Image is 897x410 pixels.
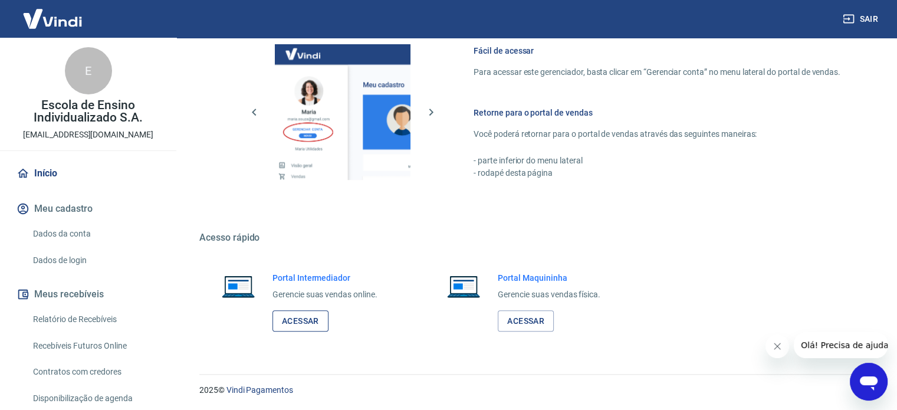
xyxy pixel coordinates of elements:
[65,47,112,94] div: E
[28,360,162,384] a: Contratos com credores
[474,128,840,140] p: Você poderá retornar para o portal de vendas através das seguintes maneiras:
[794,332,888,358] iframe: Mensagem da empresa
[272,288,377,301] p: Gerencie suas vendas online.
[14,281,162,307] button: Meus recebíveis
[213,272,263,300] img: Imagem de um notebook aberto
[850,363,888,401] iframe: Botão para abrir a janela de mensagens
[28,248,162,273] a: Dados de login
[28,307,162,332] a: Relatório de Recebíveis
[474,66,840,78] p: Para acessar este gerenciador, basta clicar em “Gerenciar conta” no menu lateral do portal de ven...
[226,385,293,395] a: Vindi Pagamentos
[28,334,162,358] a: Recebíveis Futuros Online
[272,310,328,332] a: Acessar
[199,384,869,396] p: 2025 ©
[498,310,554,332] a: Acessar
[474,155,840,167] p: - parte inferior do menu lateral
[23,129,153,141] p: [EMAIL_ADDRESS][DOMAIN_NAME]
[498,272,600,284] h6: Portal Maquininha
[14,196,162,222] button: Meu cadastro
[7,8,99,18] span: Olá! Precisa de ajuda?
[474,167,840,179] p: - rodapé desta página
[28,222,162,246] a: Dados da conta
[474,107,840,119] h6: Retorne para o portal de vendas
[498,288,600,301] p: Gerencie suas vendas física.
[14,1,91,37] img: Vindi
[765,334,789,358] iframe: Fechar mensagem
[14,160,162,186] a: Início
[439,272,488,300] img: Imagem de um notebook aberto
[840,8,883,30] button: Sair
[275,44,410,180] img: Imagem da dashboard mostrando o botão de gerenciar conta na sidebar no lado esquerdo
[474,45,840,57] h6: Fácil de acessar
[272,272,377,284] h6: Portal Intermediador
[199,232,869,244] h5: Acesso rápido
[9,99,167,124] p: Escola de Ensino Individualizado S.A.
